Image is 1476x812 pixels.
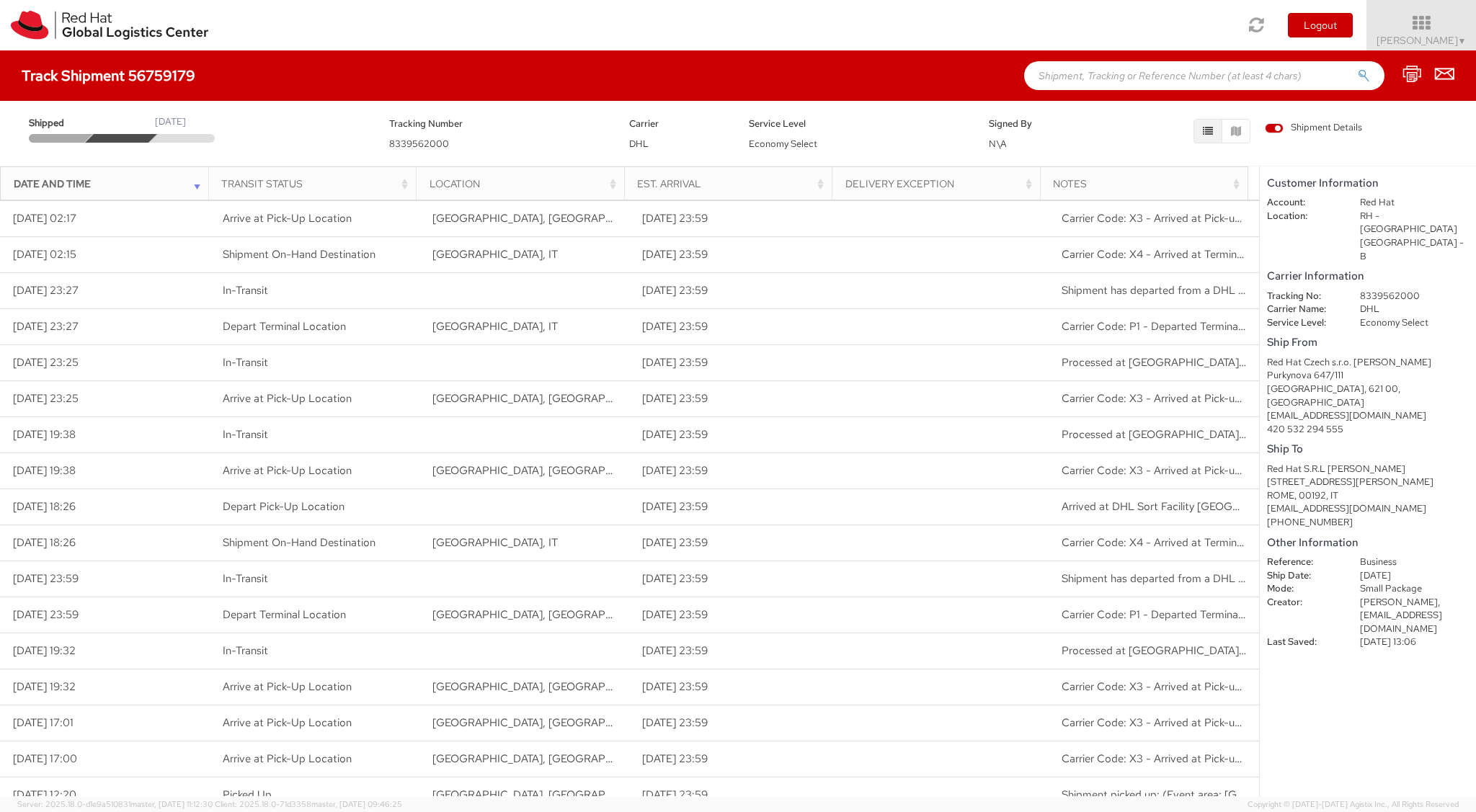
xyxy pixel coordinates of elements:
div: [DATE] [155,115,186,129]
dt: Location: [1256,210,1349,223]
td: [DATE] 23:59 [629,453,839,489]
span: Carrier Code: X3 - Arrived at Pick-up Location [1062,715,1287,730]
span: Carrier Code: X3 - Arrived at Pick-up Location [1062,211,1287,226]
span: BRNO, CZ [432,679,659,694]
td: [DATE] 23:59 [629,705,839,741]
dt: Service Level: [1256,316,1349,330]
span: Arrive at Pick-Up Location [223,391,352,406]
div: Purkynova 647/111 [1267,369,1469,383]
span: Arrive at Pick-Up Location [223,679,352,694]
dt: Account: [1256,196,1349,210]
h5: Other Information [1267,537,1469,549]
td: [DATE] 23:59 [629,741,839,777]
span: DHL [629,138,649,150]
span: Brno, CZ [432,607,659,622]
div: Delivery Exception [845,177,1036,191]
div: [EMAIL_ADDRESS][DOMAIN_NAME] [1267,502,1469,516]
span: [PERSON_NAME], [1360,596,1440,608]
span: BRNO, CZ [432,715,659,730]
label: Shipment Details [1265,121,1362,137]
span: Milan, IT [432,319,558,334]
span: BRNO, CZ [432,751,659,766]
span: BRNO, CZ [432,463,659,478]
h5: Service Level [749,119,967,129]
span: 8339562000 [389,138,449,150]
span: Client: 2025.18.0-71d3358 [215,799,402,809]
span: Carrier Code: X3 - Arrived at Pick-up Location [1062,463,1287,478]
span: Arrive at Pick-Up Location [223,211,352,226]
td: [DATE] 23:59 [629,633,839,669]
span: Shipment On-Hand Destination [223,247,375,262]
span: ▼ [1458,35,1467,47]
dt: Last Saved: [1256,635,1349,649]
span: Shipment picked up; (Event area: Brno-CZ) [1062,788,1454,802]
div: 420 532 294 555 [1267,423,1469,437]
td: [DATE] 23:59 [629,345,839,381]
h5: Carrier [629,119,728,129]
span: Carrier Code: X3 - Arrived at Pick-up Location [1062,679,1287,694]
h5: Tracking Number [389,119,608,129]
td: [DATE] 23:59 [629,273,839,309]
span: In-Transit [223,283,268,298]
td: [DATE] 23:59 [629,309,839,345]
span: In-Transit [223,571,268,586]
td: [DATE] 23:59 [629,489,839,525]
td: [DATE] 23:59 [629,417,839,453]
span: Carrier Code: X4 - Arrived at Terminal Location [1062,247,1291,262]
span: Server: 2025.18.0-d1e9a510831 [17,799,213,809]
td: [DATE] 23:59 [629,381,839,417]
td: [DATE] 23:59 [629,669,839,705]
span: N\A [989,138,1007,150]
span: Milan, IT [432,535,558,550]
span: BRNO, CZ [432,788,659,802]
span: Depart Terminal Location [223,319,346,334]
td: [DATE] 23:59 [629,525,839,561]
span: In-Transit [223,427,268,442]
div: Location [430,177,620,191]
div: [EMAIL_ADDRESS][DOMAIN_NAME] [1267,409,1469,423]
h5: Ship To [1267,443,1469,455]
span: Arrive at Pick-Up Location [223,463,352,478]
td: [DATE] 23:59 [629,561,839,597]
div: [STREET_ADDRESS][PERSON_NAME] [1267,476,1469,489]
button: Logout [1288,13,1353,37]
span: Picked Up [223,788,272,802]
div: [PHONE_NUMBER] [1267,516,1469,530]
span: Depart Terminal Location [223,607,346,622]
dt: Mode: [1256,582,1349,596]
h4: Track Shipment 56759179 [22,68,195,84]
dt: Tracking No: [1256,290,1349,303]
span: Bologna, IT [432,247,558,262]
span: Shipment Details [1265,121,1362,135]
dt: Ship Date: [1256,569,1349,583]
span: Copyright © [DATE]-[DATE] Agistix Inc., All Rights Reserved [1248,799,1459,811]
h5: Signed By [989,119,1088,129]
div: Notes [1053,177,1243,191]
td: [DATE] 23:59 [629,237,839,273]
span: Shipment On-Hand Destination [223,535,375,550]
span: Carrier Code: X3 - Arrived at Pick-up Location [1062,391,1287,406]
span: master, [DATE] 11:12:30 [130,799,213,809]
h5: Carrier Information [1267,270,1469,282]
div: [GEOGRAPHIC_DATA], 621 00, [GEOGRAPHIC_DATA] [1267,383,1469,409]
span: In-Transit [223,643,268,658]
span: BRNO, CZ [432,391,659,406]
div: ROME, 00192, IT [1267,489,1469,503]
span: Carrier Code: P1 - Departed Terminal Location [1062,319,1286,334]
span: master, [DATE] 09:46:25 [311,799,402,809]
div: Transit Status [221,177,412,191]
div: Date and Time [14,177,204,191]
dt: Reference: [1256,556,1349,569]
h5: Customer Information [1267,177,1469,189]
span: Arrive at Pick-Up Location [223,751,352,766]
span: Shipped [29,117,91,130]
span: In-Transit [223,355,268,370]
div: Est. Arrival [637,177,827,191]
td: [DATE] 23:59 [629,597,839,633]
span: Depart Pick-Up Location [223,499,344,514]
span: Carrier Code: P1 - Departed Terminal Location [1062,607,1286,622]
div: Red Hat Czech s.r.o. [PERSON_NAME] [1267,356,1469,370]
div: Red Hat S.R.L [PERSON_NAME] [1267,463,1469,476]
span: [PERSON_NAME] [1377,34,1467,47]
span: Arrive at Pick-Up Location [223,715,352,730]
